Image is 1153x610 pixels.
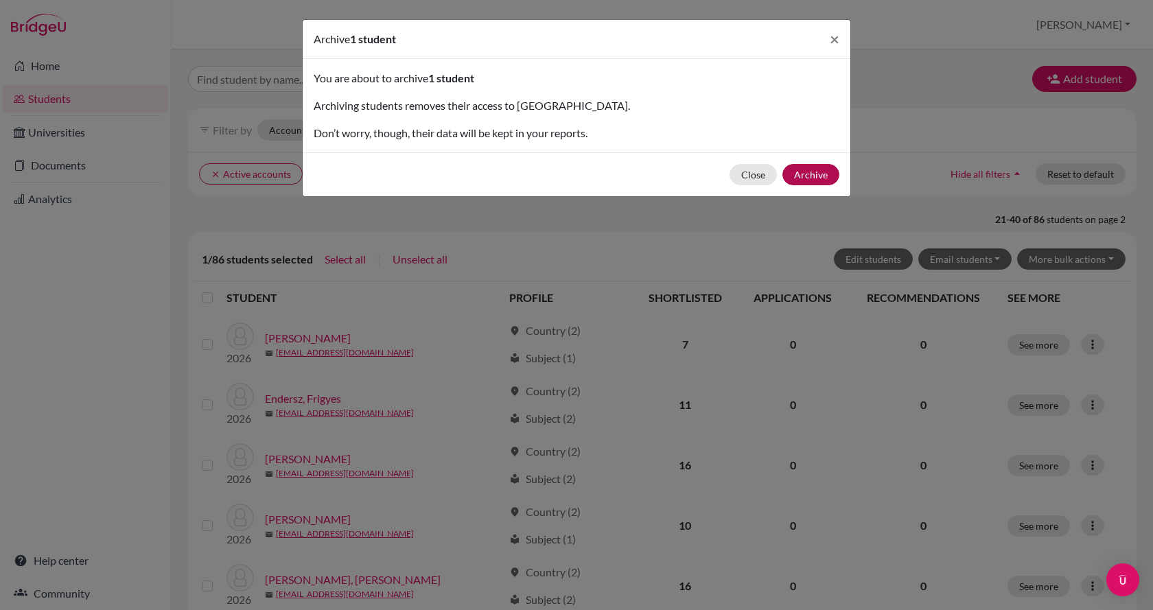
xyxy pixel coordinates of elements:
span: × [830,29,839,49]
button: Close [730,164,777,185]
p: Archiving students removes their access to [GEOGRAPHIC_DATA]. [314,97,839,114]
div: Open Intercom Messenger [1106,563,1139,596]
p: You are about to archive [314,70,839,86]
span: 1 student [428,71,474,84]
span: Archive [314,32,350,45]
button: Archive [782,164,839,185]
span: 1 student [350,32,396,45]
button: Close [819,20,850,58]
p: Don’t worry, though, their data will be kept in your reports. [314,125,839,141]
